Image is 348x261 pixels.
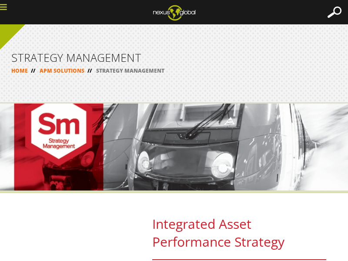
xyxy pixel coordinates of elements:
[40,67,84,74] a: APM SOLUTIONS
[28,67,38,74] span: //
[11,52,337,63] h1: STRATEGY MANAGEMENT
[152,215,326,260] h2: Integrated Asset Performance Strategy
[11,67,28,74] a: HOME
[84,67,95,74] span: //
[146,2,202,23] img: ng_logo_web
